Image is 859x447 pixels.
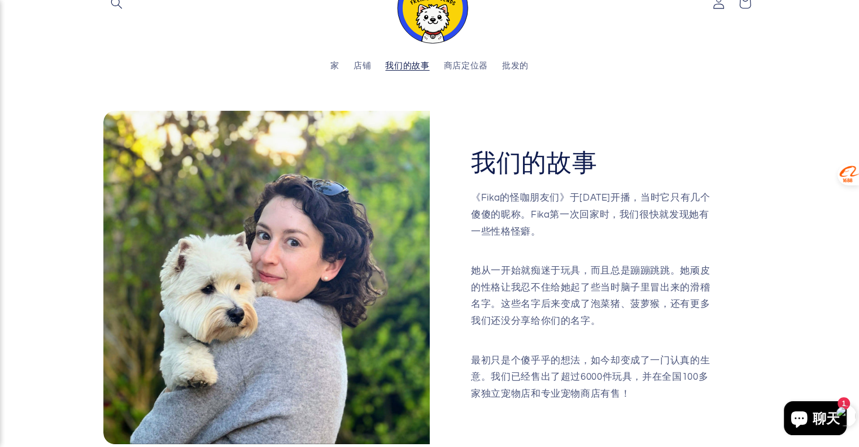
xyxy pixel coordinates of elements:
inbox-online-store-chat: Shopify 在线商店聊天 [780,401,850,438]
a: 批发的 [495,54,535,79]
font: 家 [330,62,339,70]
font: 她从一开始就痴迷于玩具，而且总是蹦蹦跳跳。她顽皮的性格让我忍不住给她起了些当时脑子里冒出来的滑稽名字。这些名字后来变成了泡菜猪、菠萝猴，还有更多我们还没分享给你们的名字。 [471,266,710,326]
font: 最初只是个傻乎乎的想法，如今却变成了一门认真的生意。我们已经售出了超过6000件玩具，并在全国100多家独立宠物店和专业宠物商店有售！ [471,355,710,399]
font: 我们的故事 [471,147,597,177]
a: 家 [323,54,346,79]
font: 我们的故事 [385,62,429,70]
font: 《Fika的怪咖朋友们》于[DATE]开播，当时它只有几个傻傻的昵称。Fika第一次回家时，我们很快就发现她有一些性格怪癖。 [471,193,710,236]
font: 店铺 [354,62,371,70]
font: 批发的 [502,62,529,70]
font: 商店定位器 [444,62,488,70]
a: 店铺 [346,54,378,79]
a: 我们的故事 [378,54,437,79]
a: 商店定位器 [437,54,495,79]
